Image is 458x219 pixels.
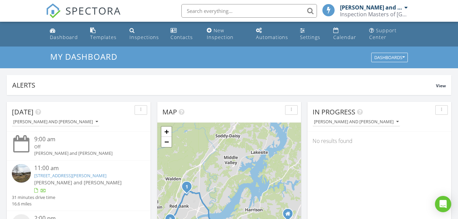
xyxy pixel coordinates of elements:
[187,186,191,190] div: 115 Freudenburg Ln, Chattanooga, TN 37415
[168,24,199,44] a: Contacts
[34,135,135,144] div: 9:00 am
[256,34,288,40] div: Automations
[87,24,121,44] a: Templates
[435,196,451,212] div: Open Intercom Messenger
[12,80,436,90] div: Alerts
[34,172,106,179] a: [STREET_ADDRESS][PERSON_NAME]
[307,132,451,150] div: No results found
[161,127,172,137] a: Zoom in
[130,34,159,40] div: Inspections
[366,24,411,44] a: Support Center
[162,107,177,116] span: Map
[253,24,292,44] a: Automations (Basic)
[185,185,188,189] i: 1
[436,83,446,89] span: View
[371,53,408,62] button: Dashboards
[161,137,172,147] a: Zoom out
[374,55,405,60] div: Dashboards
[34,179,122,186] span: [PERSON_NAME] and [PERSON_NAME]
[46,9,121,23] a: SPECTORA
[369,27,397,40] div: Support Center
[34,144,135,150] div: Off
[340,11,408,18] div: Inspection Masters of Chattanooga, PLLC
[288,214,292,218] div: 8344 Mitchell Mill Road, Ooltewah TN 37363
[127,24,163,44] a: Inspections
[13,120,98,124] div: [PERSON_NAME] and [PERSON_NAME]
[300,34,320,40] div: Settings
[50,51,117,62] span: My Dashboard
[34,164,135,172] div: 11:00 am
[181,4,317,18] input: Search everything...
[12,164,31,183] img: streetview
[297,24,325,44] a: Settings
[46,3,61,18] img: The Best Home Inspection Software - Spectora
[12,117,99,127] button: [PERSON_NAME] and [PERSON_NAME]
[171,34,193,40] div: Contacts
[331,24,361,44] a: Calendar
[65,3,121,18] span: SPECTORA
[90,34,117,40] div: Templates
[50,34,78,40] div: Dashboard
[313,107,355,116] span: In Progress
[207,27,234,40] div: New Inspection
[12,107,34,116] span: [DATE]
[12,164,145,207] a: 11:00 am [STREET_ADDRESS][PERSON_NAME] [PERSON_NAME] and [PERSON_NAME] 31 minutes drive time 16.6...
[314,120,399,124] div: [PERSON_NAME] and [PERSON_NAME]
[340,4,403,11] div: [PERSON_NAME] and [PERSON_NAME]
[47,24,82,44] a: Dashboard
[34,150,135,157] div: [PERSON_NAME] and [PERSON_NAME]
[333,34,356,40] div: Calendar
[313,117,400,127] button: [PERSON_NAME] and [PERSON_NAME]
[12,201,55,207] div: 16.6 miles
[12,194,55,201] div: 31 minutes drive time
[204,24,248,44] a: New Inspection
